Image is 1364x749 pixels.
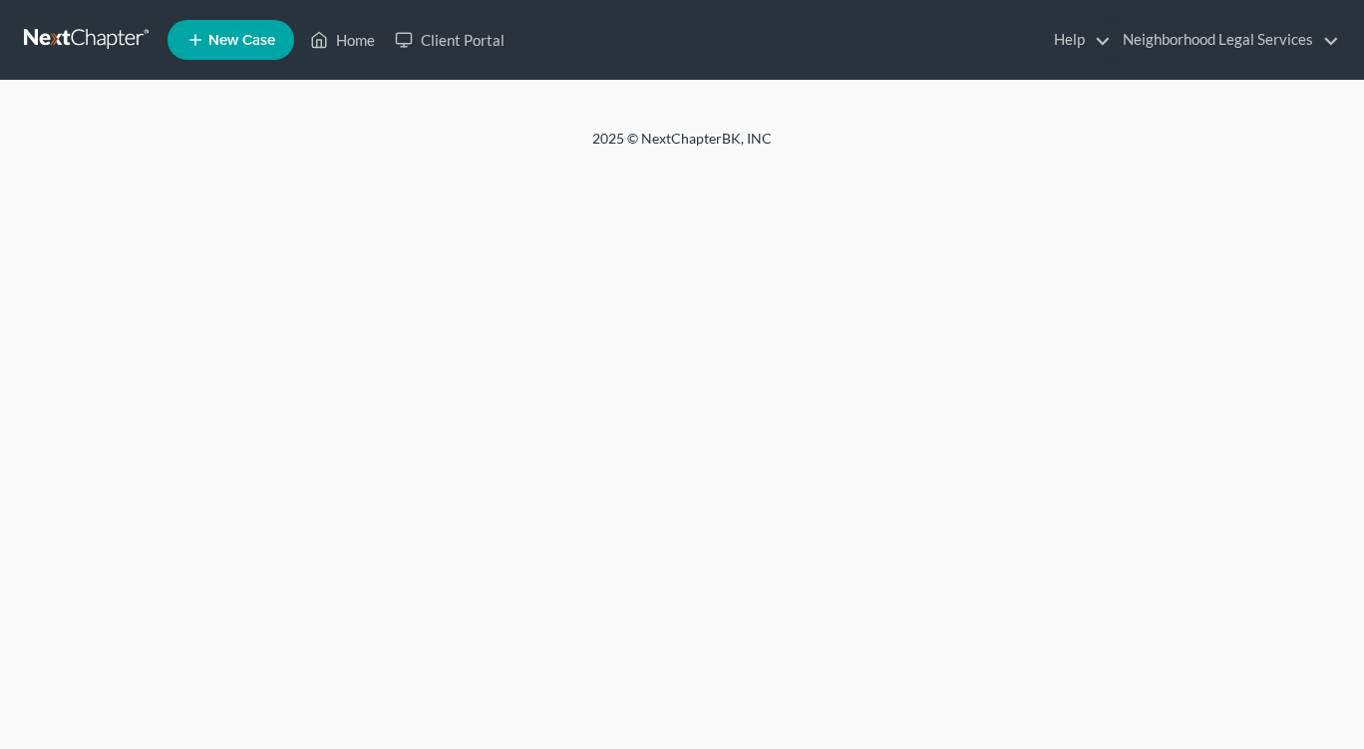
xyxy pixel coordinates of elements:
[1113,22,1339,58] a: Neighborhood Legal Services
[168,20,294,60] new-legal-case-button: New Case
[385,22,514,58] a: Client Portal
[300,22,385,58] a: Home
[114,129,1250,165] div: 2025 © NextChapterBK, INC
[1044,22,1111,58] a: Help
